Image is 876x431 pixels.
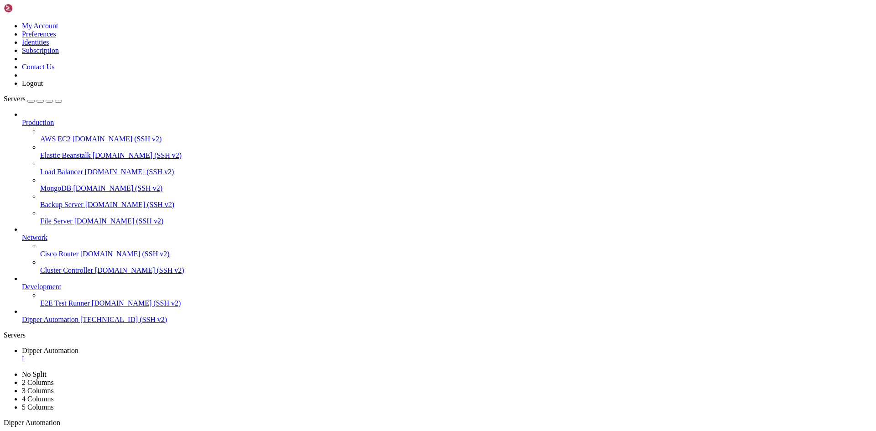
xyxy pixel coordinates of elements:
[22,79,43,87] a: Logout
[40,143,872,160] li: Elastic Beanstalk [DOMAIN_NAME] (SSH v2)
[22,119,872,127] a: Production
[22,119,54,126] span: Production
[40,209,872,225] li: File Server [DOMAIN_NAME] (SSH v2)
[40,201,83,208] span: Backup Server
[93,151,182,159] span: [DOMAIN_NAME] (SSH v2)
[4,419,60,426] span: Dipper Automation
[4,4,757,11] x-row: Connecting [TECHNICAL_ID]...
[40,151,872,160] a: Elastic Beanstalk [DOMAIN_NAME] (SSH v2)
[4,95,26,103] span: Servers
[22,275,872,307] li: Development
[22,370,47,378] a: No Split
[40,135,71,143] span: AWS EC2
[4,4,56,13] img: Shellngn
[85,168,174,176] span: [DOMAIN_NAME] (SSH v2)
[74,217,164,225] span: [DOMAIN_NAME] (SSH v2)
[40,160,872,176] li: Load Balancer [DOMAIN_NAME] (SSH v2)
[22,22,58,30] a: My Account
[40,291,872,307] li: E2E Test Runner [DOMAIN_NAME] (SSH v2)
[92,299,181,307] span: [DOMAIN_NAME] (SSH v2)
[40,184,872,192] a: MongoDB [DOMAIN_NAME] (SSH v2)
[40,168,83,176] span: Load Balancer
[40,299,872,307] a: E2E Test Runner [DOMAIN_NAME] (SSH v2)
[40,192,872,209] li: Backup Server [DOMAIN_NAME] (SSH v2)
[22,30,56,38] a: Preferences
[40,201,872,209] a: Backup Server [DOMAIN_NAME] (SSH v2)
[22,403,54,411] a: 5 Columns
[40,184,71,192] span: MongoDB
[4,95,62,103] a: Servers
[22,347,872,363] a: Dipper Automation
[40,266,93,274] span: Cluster Controller
[22,355,872,363] a: 
[40,176,872,192] li: MongoDB [DOMAIN_NAME] (SSH v2)
[40,168,872,176] a: Load Balancer [DOMAIN_NAME] (SSH v2)
[22,316,872,324] a: Dipper Automation [TECHNICAL_ID] (SSH v2)
[40,217,872,225] a: File Server [DOMAIN_NAME] (SSH v2)
[40,217,73,225] span: File Server
[40,299,90,307] span: E2E Test Runner
[40,266,872,275] a: Cluster Controller [DOMAIN_NAME] (SSH v2)
[22,307,872,324] li: Dipper Automation [TECHNICAL_ID] (SSH v2)
[22,347,78,354] span: Dipper Automation
[85,201,175,208] span: [DOMAIN_NAME] (SSH v2)
[22,387,54,395] a: 3 Columns
[22,63,55,71] a: Contact Us
[73,135,162,143] span: [DOMAIN_NAME] (SSH v2)
[40,250,872,258] a: Cisco Router [DOMAIN_NAME] (SSH v2)
[22,47,59,54] a: Subscription
[22,234,47,241] span: Network
[40,242,872,258] li: Cisco Router [DOMAIN_NAME] (SSH v2)
[22,283,872,291] a: Development
[40,250,78,258] span: Cisco Router
[4,331,872,339] div: Servers
[95,266,184,274] span: [DOMAIN_NAME] (SSH v2)
[40,135,872,143] a: AWS EC2 [DOMAIN_NAME] (SSH v2)
[22,395,54,403] a: 4 Columns
[22,110,872,225] li: Production
[73,184,162,192] span: [DOMAIN_NAME] (SSH v2)
[40,151,91,159] span: Elastic Beanstalk
[40,258,872,275] li: Cluster Controller [DOMAIN_NAME] (SSH v2)
[22,234,872,242] a: Network
[22,379,54,386] a: 2 Columns
[80,316,167,323] span: [TECHNICAL_ID] (SSH v2)
[80,250,170,258] span: [DOMAIN_NAME] (SSH v2)
[40,127,872,143] li: AWS EC2 [DOMAIN_NAME] (SSH v2)
[22,283,61,291] span: Development
[22,38,49,46] a: Identities
[4,11,7,19] div: (0, 1)
[22,316,78,323] span: Dipper Automation
[22,225,872,275] li: Network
